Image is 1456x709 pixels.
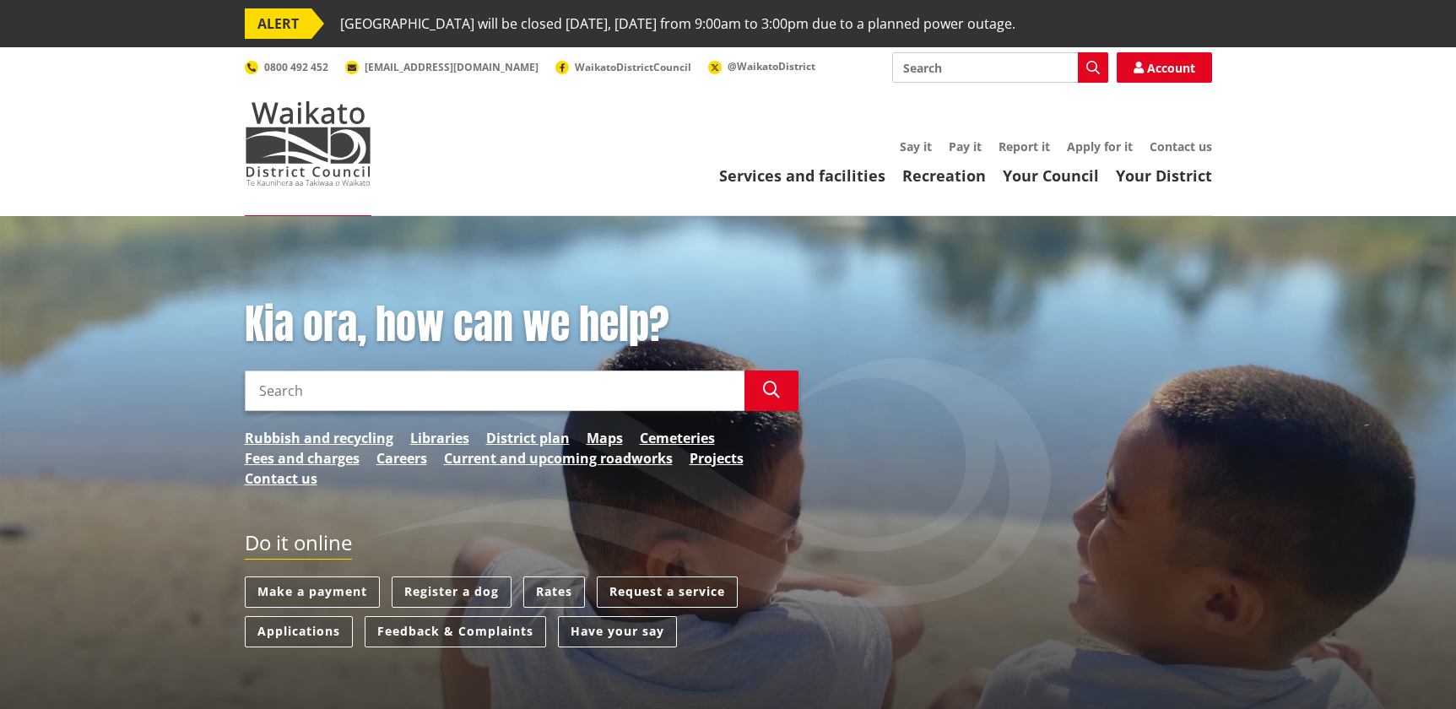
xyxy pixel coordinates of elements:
a: Current and upcoming roadworks [444,448,673,468]
span: @WaikatoDistrict [728,59,815,73]
a: Rates [523,576,585,608]
a: District plan [486,428,570,448]
a: Make a payment [245,576,380,608]
img: Waikato District Council - Te Kaunihera aa Takiwaa o Waikato [245,101,371,186]
a: Report it [999,138,1050,154]
a: Say it [900,138,932,154]
a: Register a dog [392,576,511,608]
a: Libraries [410,428,469,448]
a: Projects [690,448,744,468]
a: Cemeteries [640,428,715,448]
a: Your District [1116,165,1212,186]
a: Account [1117,52,1212,83]
h2: Do it online [245,531,352,560]
a: Services and facilities [719,165,885,186]
span: WaikatoDistrictCouncil [575,60,691,74]
a: Have your say [558,616,677,647]
a: Recreation [902,165,986,186]
a: 0800 492 452 [245,60,328,74]
a: Fees and charges [245,448,360,468]
a: Your Council [1003,165,1099,186]
a: Maps [587,428,623,448]
a: [EMAIL_ADDRESS][DOMAIN_NAME] [345,60,539,74]
span: 0800 492 452 [264,60,328,74]
a: Feedback & Complaints [365,616,546,647]
a: Contact us [1150,138,1212,154]
a: Pay it [949,138,982,154]
a: Request a service [597,576,738,608]
a: WaikatoDistrictCouncil [555,60,691,74]
span: ALERT [245,8,311,39]
span: [EMAIL_ADDRESS][DOMAIN_NAME] [365,60,539,74]
a: Careers [376,448,427,468]
a: @WaikatoDistrict [708,59,815,73]
a: Applications [245,616,353,647]
a: Rubbish and recycling [245,428,393,448]
h1: Kia ora, how can we help? [245,300,798,349]
a: Apply for it [1067,138,1133,154]
span: [GEOGRAPHIC_DATA] will be closed [DATE], [DATE] from 9:00am to 3:00pm due to a planned power outage. [340,8,1015,39]
input: Search input [892,52,1108,83]
a: Contact us [245,468,317,489]
input: Search input [245,371,744,411]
